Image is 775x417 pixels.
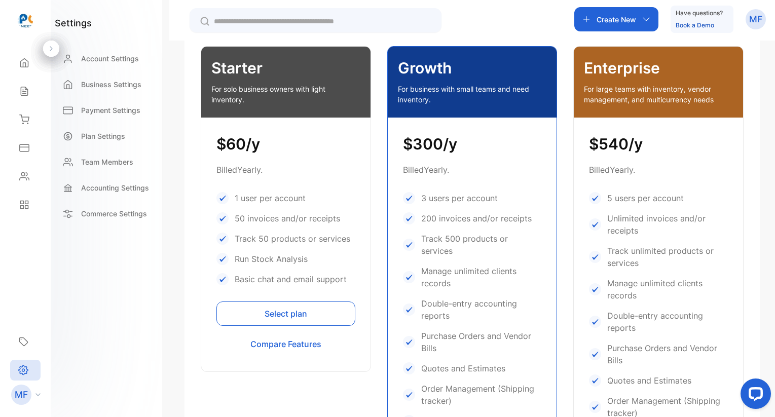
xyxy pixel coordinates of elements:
p: MF [15,388,28,401]
p: Double-entry accounting reports [607,310,728,334]
p: Commerce Settings [81,208,147,219]
p: Basic chat and email support [235,273,347,285]
p: 3 users per account [421,192,498,204]
a: Plan Settings [55,126,158,146]
p: Billed Yearly . [403,164,542,176]
p: Business Settings [81,79,141,90]
p: Plan Settings [81,131,125,141]
p: 50 invoices and/or receipts [235,212,340,224]
button: Select plan [216,301,355,326]
p: Payment Settings [81,105,140,116]
button: Compare Features [216,332,355,356]
p: Quotes and Estimates [607,374,691,387]
p: For large teams with inventory, vendor management, and multicurrency needs [584,84,733,105]
button: MF [746,7,766,31]
p: Manage unlimited clients records [607,277,728,301]
p: Enterprise [584,57,733,80]
h1: settings [55,16,92,30]
p: Manage unlimited clients records [421,265,542,289]
p: For solo business owners with light inventory. [211,84,360,105]
p: Track 50 products or services [235,233,350,245]
p: Double-entry accounting reports [421,297,542,322]
a: Team Members [55,151,158,172]
p: Team Members [81,157,133,167]
p: Unlimited invoices and/or receipts [607,212,728,237]
a: Accounting Settings [55,177,158,198]
p: Create New [597,14,636,25]
a: Account Settings [55,48,158,69]
p: 1 user per account [235,192,306,204]
p: 200 invoices and/or receipts [421,212,532,224]
p: For business with small teams and need inventory. [398,84,547,105]
p: Purchase Orders and Vendor Bills [421,330,542,354]
p: Have questions? [676,8,723,18]
p: MF [749,13,762,26]
p: Growth [398,57,547,80]
p: Run Stock Analysis [235,253,308,265]
p: Track unlimited products or services [607,245,728,269]
iframe: LiveChat chat widget [732,374,775,417]
img: logo [18,13,33,28]
h1: $60/y [216,133,355,156]
p: Order Management (Shipping tracker) [421,383,542,407]
p: Quotes and Estimates [421,362,505,374]
p: Billed Yearly . [216,164,355,176]
a: Commerce Settings [55,203,158,224]
a: Business Settings [55,74,158,95]
p: Starter [211,57,360,80]
h1: $300/y [403,133,542,156]
a: Book a Demo [676,21,714,29]
p: Accounting Settings [81,182,149,193]
button: Create New [574,7,658,31]
p: Purchase Orders and Vendor Bills [607,342,728,366]
a: Payment Settings [55,100,158,121]
p: 5 users per account [607,192,684,204]
h1: $540/y [589,133,728,156]
p: Track 500 products or services [421,233,542,257]
p: Account Settings [81,53,139,64]
p: Billed Yearly . [589,164,728,176]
